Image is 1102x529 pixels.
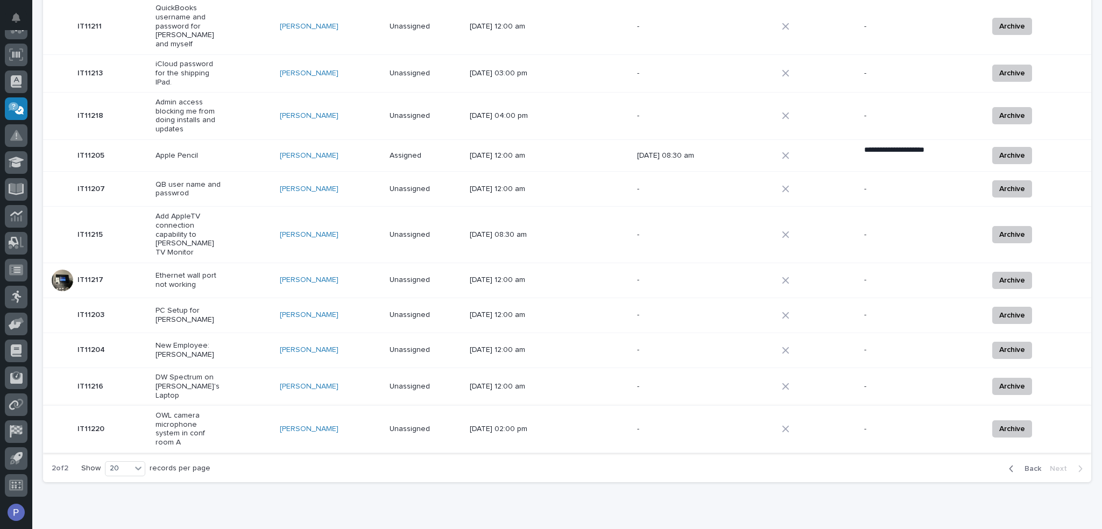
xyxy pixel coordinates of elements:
[77,182,107,194] p: IT11207
[5,501,27,524] button: users-avatar
[280,425,338,434] a: [PERSON_NAME]
[43,368,1091,406] tr: IT11216IT11216 DW Spectrum on [PERSON_NAME]'s Laptop[PERSON_NAME] Unassigned[DATE] 12:00 am--Archive
[992,18,1032,35] button: Archive
[470,185,537,194] p: [DATE] 12:00 am
[864,185,931,194] p: -
[470,69,537,78] p: [DATE] 03:00 pm
[77,343,107,355] p: IT11204
[637,345,704,355] p: -
[999,309,1025,322] span: Archive
[280,345,338,355] a: [PERSON_NAME]
[999,422,1025,435] span: Archive
[156,212,223,257] p: Add AppleTV connection capability to [PERSON_NAME] TV Monitor
[43,93,1091,139] tr: IT11218IT11218 Admin access blocking me from doing installs and updates[PERSON_NAME] Unassigned[D...
[43,406,1091,453] tr: IT11220IT11220 OWL camera microphone system in conf room A[PERSON_NAME] Unassigned[DATE] 02:00 pm...
[390,111,457,121] p: Unassigned
[470,22,537,31] p: [DATE] 12:00 am
[864,230,931,239] p: -
[13,13,27,30] div: Notifications
[77,308,107,320] p: IT11203
[390,230,457,239] p: Unassigned
[390,425,457,434] p: Unassigned
[637,151,704,160] p: [DATE] 08:30 am
[77,273,105,285] p: IT11217
[470,311,537,320] p: [DATE] 12:00 am
[156,98,223,134] p: Admin access blocking me from doing installs and updates
[156,341,223,359] p: New Employee: [PERSON_NAME]
[156,271,223,290] p: Ethernet wall port not working
[43,455,77,482] p: 2 of 2
[864,276,931,285] p: -
[864,111,931,121] p: -
[470,382,537,391] p: [DATE] 12:00 am
[864,425,931,434] p: -
[280,69,338,78] a: [PERSON_NAME]
[156,373,223,400] p: DW Spectrum on [PERSON_NAME]'s Laptop
[992,147,1032,164] button: Archive
[156,4,223,49] p: QuickBooks username and password for [PERSON_NAME] and myself
[637,22,704,31] p: -
[864,345,931,355] p: -
[999,228,1025,241] span: Archive
[992,107,1032,124] button: Archive
[77,20,104,31] p: IT11211
[999,274,1025,287] span: Archive
[280,382,338,391] a: [PERSON_NAME]
[999,343,1025,356] span: Archive
[864,69,931,78] p: -
[637,185,704,194] p: -
[864,382,931,391] p: -
[43,54,1091,93] tr: IT11213IT11213 iCloud password for the shipping IPad.[PERSON_NAME] Unassigned[DATE] 03:00 pm--Arc...
[156,411,223,447] p: OWL camera microphone system in conf room A
[992,180,1032,198] button: Archive
[390,311,457,320] p: Unassigned
[390,22,457,31] p: Unassigned
[390,151,457,160] p: Assigned
[280,185,338,194] a: [PERSON_NAME]
[992,420,1032,438] button: Archive
[637,311,704,320] p: -
[150,464,210,473] p: records per page
[637,276,704,285] p: -
[390,69,457,78] p: Unassigned
[43,298,1091,333] tr: IT11203IT11203 PC Setup for [PERSON_NAME][PERSON_NAME] Unassigned[DATE] 12:00 am--Archive
[637,382,704,391] p: -
[992,378,1032,395] button: Archive
[999,380,1025,393] span: Archive
[43,333,1091,368] tr: IT11204IT11204 New Employee: [PERSON_NAME][PERSON_NAME] Unassigned[DATE] 12:00 am--Archive
[77,422,107,434] p: IT11220
[470,276,537,285] p: [DATE] 12:00 am
[999,149,1025,162] span: Archive
[81,464,101,473] p: Show
[390,345,457,355] p: Unassigned
[156,180,223,199] p: QB user name and passwrod
[999,109,1025,122] span: Archive
[864,311,931,320] p: -
[390,382,457,391] p: Unassigned
[43,172,1091,207] tr: IT11207IT11207 QB user name and passwrod[PERSON_NAME] Unassigned[DATE] 12:00 am--Archive
[156,151,223,160] p: Apple Pencil
[390,185,457,194] p: Unassigned
[470,425,537,434] p: [DATE] 02:00 pm
[280,276,338,285] a: [PERSON_NAME]
[43,207,1091,263] tr: IT11215IT11215 Add AppleTV connection capability to [PERSON_NAME] TV Monitor[PERSON_NAME] Unassig...
[280,22,338,31] a: [PERSON_NAME]
[43,263,1091,298] tr: IT11217IT11217 Ethernet wall port not working[PERSON_NAME] Unassigned[DATE] 12:00 am--Archive
[1050,464,1073,474] span: Next
[77,228,105,239] p: IT11215
[470,151,537,160] p: [DATE] 12:00 am
[105,463,131,474] div: 20
[637,69,704,78] p: -
[280,311,338,320] a: [PERSON_NAME]
[1000,464,1046,474] button: Back
[864,22,931,31] p: -
[992,307,1032,324] button: Archive
[5,6,27,29] button: Notifications
[992,272,1032,289] button: Archive
[637,230,704,239] p: -
[156,306,223,325] p: PC Setup for [PERSON_NAME]
[992,342,1032,359] button: Archive
[77,380,105,391] p: IT11216
[156,60,223,87] p: iCloud password for the shipping IPad.
[999,20,1025,33] span: Archive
